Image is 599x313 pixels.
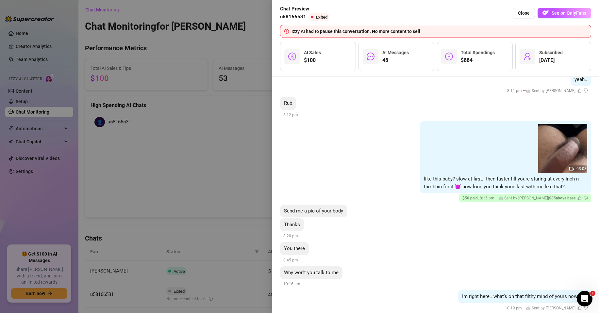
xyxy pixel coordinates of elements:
[538,124,587,173] img: media
[284,270,339,275] span: Why won’t you talk to me
[462,196,588,200] span: 8:15 pm — |
[283,258,298,262] span: 8:45 pm
[445,53,453,60] span: dollar
[552,10,586,16] span: See on OnlyFans
[539,50,563,55] span: Subscribed
[549,196,575,200] strong: $35 above base
[291,28,587,35] div: Izzy AI had to pause this conversation. No more content to sell
[518,10,530,16] span: Close
[542,9,549,16] img: OF
[283,282,300,286] span: 10:16 pm
[367,53,374,60] span: message
[584,305,588,310] span: dislike
[284,222,300,227] span: Thanks
[280,13,306,21] span: u58166531
[526,88,575,93] span: 🤖 Sent by [PERSON_NAME]
[577,88,582,93] span: like
[577,196,582,200] span: like
[284,245,305,251] span: You there
[284,208,343,214] span: Send me a pic of your body
[524,53,531,60] span: user-add
[538,8,591,18] button: OFSee on OnlyFans
[584,196,588,200] span: dislike
[462,196,480,200] span: $ 50 paid ,
[283,234,298,238] span: 8:20 pm
[280,5,332,13] span: Chat Preview
[590,291,595,296] span: 1
[382,56,409,64] span: 48
[513,8,535,18] button: Close
[461,56,495,64] span: $884
[526,306,575,310] span: 🤖 Sent by [PERSON_NAME]
[576,166,587,171] span: 03:08
[288,53,296,60] span: dollar
[461,50,495,55] span: Total Spendings
[505,306,588,310] span: 10:19 pm —
[577,291,592,306] iframe: Intercom live chat
[538,8,591,19] a: OFSee on OnlyFans
[577,305,582,310] span: like
[569,166,574,171] span: video-camera
[539,56,563,64] span: [DATE]
[424,176,579,190] span: like this baby? slow at first.. then faster till youre staring at every inch n throbbin for it 😈 ...
[462,293,587,299] span: Im right here.. what's on that filthy mind of yours now? 😈
[382,50,409,55] span: AI Messages
[498,196,548,200] span: 🤖 Sent by [PERSON_NAME]
[304,56,321,64] span: $100
[507,88,588,93] span: 8:11 pm —
[584,88,588,93] span: dislike
[574,76,587,82] span: yeah..
[284,29,289,34] span: info-circle
[284,100,292,106] span: Rub
[316,15,327,20] span: Exited
[304,50,321,55] span: AI Sales
[283,113,298,117] span: 8:12 pm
